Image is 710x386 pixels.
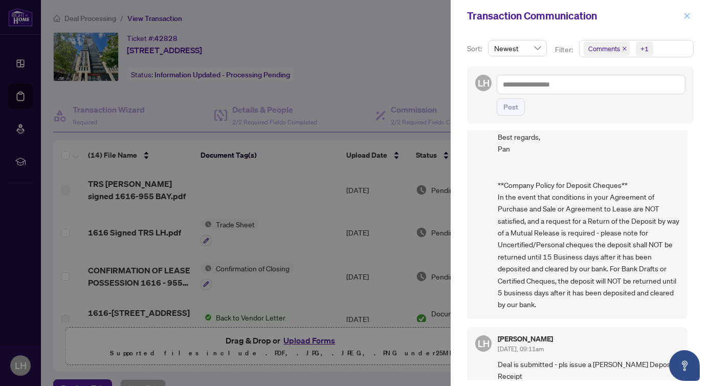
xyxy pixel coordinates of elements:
span: Newest [494,40,541,56]
span: close [622,46,627,51]
span: LH [478,76,490,90]
span: close [683,12,691,19]
button: Open asap [669,350,700,381]
span: Deal is submitted - pls issue a [PERSON_NAME] Deposit Receipt [498,358,679,382]
div: Transaction Communication [467,8,680,24]
span: Comments [584,41,630,56]
span: [DATE], 09:11am [498,345,544,353]
span: LH [478,336,490,351]
button: Post [497,98,525,116]
span: Comments [588,44,620,54]
p: Filter: [555,44,574,55]
h5: [PERSON_NAME] [498,335,553,342]
span: Good day, The deposit receipt has been uploaded to the documents section. Kindly download and rev... [498,35,679,311]
p: Sort: [467,43,484,54]
div: +1 [640,44,649,54]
